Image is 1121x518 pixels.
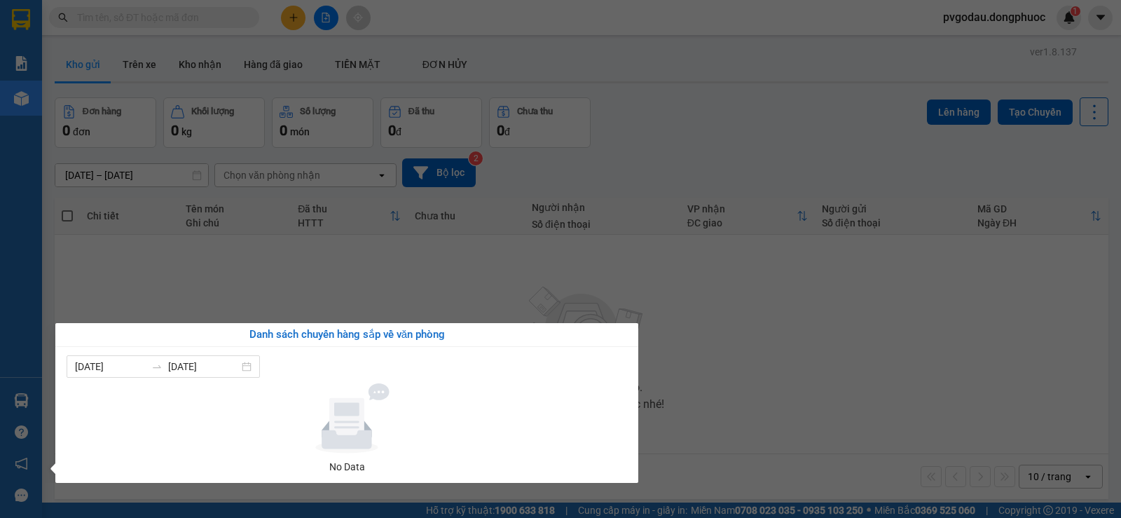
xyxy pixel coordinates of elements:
div: No Data [72,459,621,475]
input: Đến ngày [168,359,239,374]
div: Danh sách chuyến hàng sắp về văn phòng [67,327,627,343]
span: swap-right [151,361,163,372]
input: Từ ngày [75,359,146,374]
span: to [151,361,163,372]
